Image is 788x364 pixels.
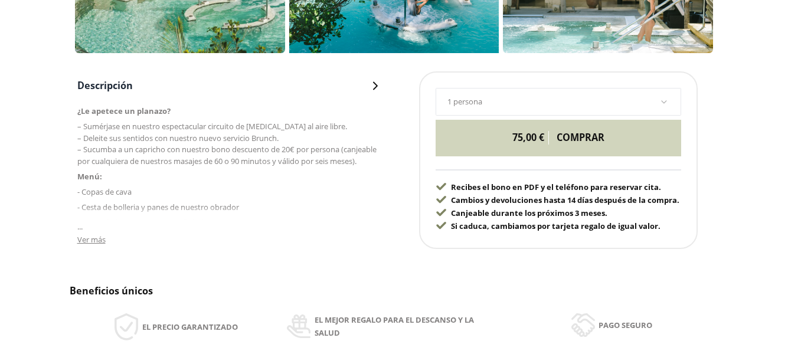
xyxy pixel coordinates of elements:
span: Beneficios únicos [70,284,153,297]
span: comprar [557,131,604,144]
p: - Copas de cava [77,186,383,198]
a: 75,00 €comprar [436,120,681,156]
span: ... [77,220,83,233]
span: El precio garantizado [142,320,238,333]
strong: Menú: [77,171,102,182]
strong: ¿Le apetece un planazo? [77,106,171,116]
span: Ver más [77,234,106,245]
span: Cambios y devoluciones hasta 14 días después de la compra. [451,195,679,205]
p: – Sumérjase en nuestro espectacular circuito de [MEDICAL_DATA] al aire libre. – Deleite sus senti... [77,121,383,167]
span: Recibes el bono en PDF y el teléfono para reservar cita. [451,182,661,192]
span: Pago seguro [599,319,652,332]
span: El mejor regalo para el descanso y la salud [315,313,501,339]
span: 1 persona [447,96,482,107]
span: Canjeable durante los próximos 3 meses. [451,208,607,218]
span: Descripción [77,79,133,92]
span: Si caduca, cambiamos por tarjeta regalo de igual valor. [451,221,661,231]
p: - Cesta de bolleria y panes de nuestro obrador [77,202,383,214]
button: Descripción [77,79,383,93]
button: Ver más [77,234,106,246]
div: 75,00 € [512,131,544,145]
